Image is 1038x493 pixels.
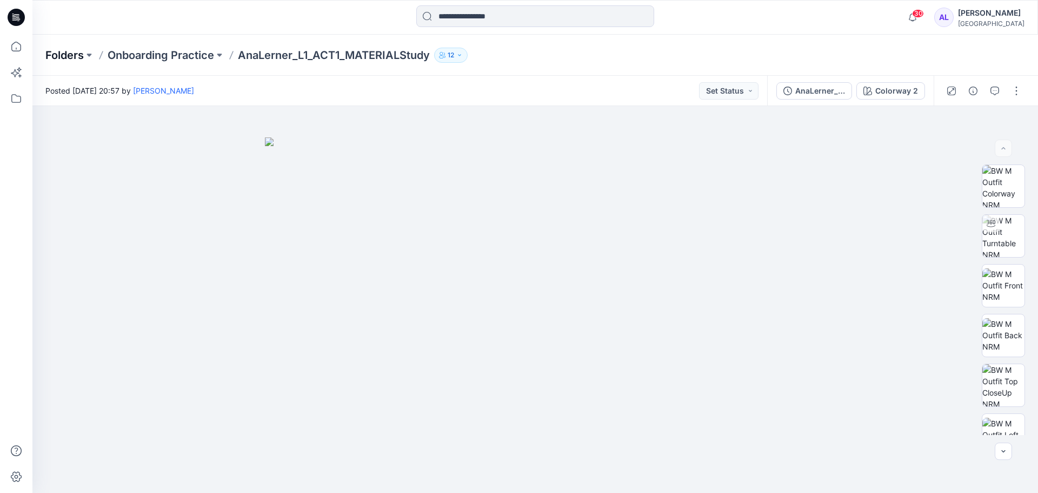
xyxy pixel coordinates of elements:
img: BW M Outfit Turntable NRM [982,215,1024,257]
span: Posted [DATE] 20:57 by [45,85,194,96]
p: AnaLerner_L1_ACT1_MATERIALStudy [238,48,430,63]
img: BW M Outfit Top CloseUp NRM [982,364,1024,406]
p: 12 [448,49,454,61]
div: AL [934,8,954,27]
div: AnaLerner_L1_ACT1_MATERIALStudy [795,85,845,97]
img: BW M Outfit Back NRM [982,318,1024,352]
a: Folders [45,48,84,63]
img: BW M Outfit Left NRM [982,418,1024,452]
div: [GEOGRAPHIC_DATA] [958,19,1024,28]
button: Colorway 2 [856,82,925,100]
button: 12 [434,48,468,63]
img: BW M Outfit Front NRM [982,268,1024,303]
button: AnaLerner_L1_ACT1_MATERIALStudy [776,82,852,100]
a: Onboarding Practice [108,48,214,63]
div: Colorway 2 [875,85,918,97]
img: BW M Outfit Colorway NRM [982,165,1024,207]
a: [PERSON_NAME] [133,86,194,95]
span: 30 [912,9,924,18]
button: Details [964,82,982,100]
div: [PERSON_NAME] [958,6,1024,19]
